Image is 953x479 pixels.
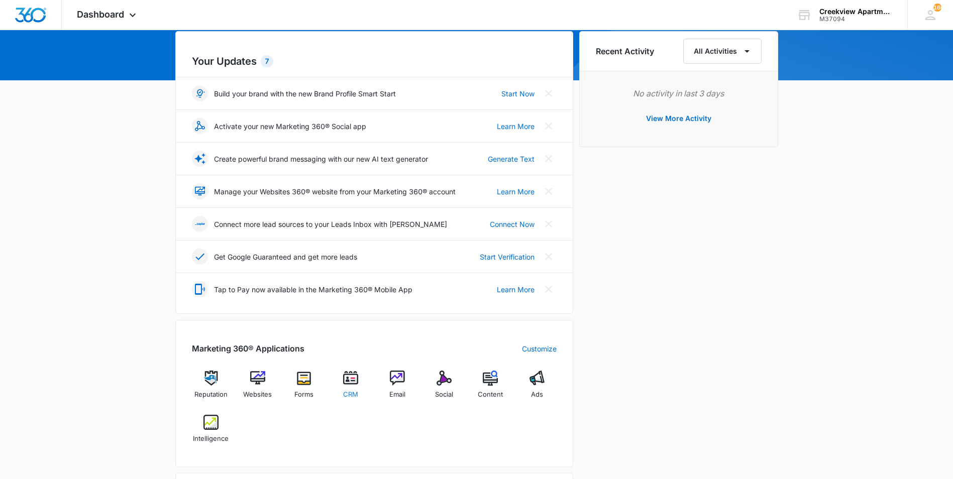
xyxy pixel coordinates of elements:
a: Ads [518,371,557,407]
div: notifications count [933,4,941,12]
button: Close [541,151,557,167]
a: Forms [285,371,324,407]
span: Ads [531,390,543,400]
a: CRM [332,371,370,407]
p: Create powerful brand messaging with our new AI text generator [214,154,428,164]
button: Close [541,118,557,134]
p: Tap to Pay now available in the Marketing 360® Mobile App [214,284,412,295]
button: Close [541,249,557,265]
a: Content [471,371,510,407]
a: Learn More [497,186,535,197]
span: Content [478,390,503,400]
a: Start Verification [480,252,535,262]
span: Reputation [194,390,228,400]
h2: Marketing 360® Applications [192,342,304,354]
p: Build your brand with the new Brand Profile Smart Start [214,88,396,99]
button: Close [541,281,557,297]
button: View More Activity [636,106,721,131]
span: CRM [343,390,358,400]
div: account id [819,16,893,23]
a: Generate Text [488,154,535,164]
p: No activity in last 3 days [596,87,762,99]
a: Connect Now [490,219,535,229]
a: Customize [522,343,557,354]
span: Email [389,390,405,400]
span: Dashboard [77,9,124,20]
a: Social [425,371,463,407]
span: 166 [933,4,941,12]
button: Close [541,183,557,199]
a: Reputation [192,371,231,407]
p: Activate your new Marketing 360® Social app [214,121,366,132]
button: Close [541,216,557,232]
a: Intelligence [192,415,231,451]
a: Start Now [501,88,535,99]
span: Intelligence [193,434,229,444]
div: account name [819,8,893,16]
span: Social [435,390,453,400]
a: Learn More [497,121,535,132]
span: Websites [243,390,272,400]
a: Learn More [497,284,535,295]
p: Get Google Guaranteed and get more leads [214,252,357,262]
span: Forms [294,390,313,400]
a: Email [378,371,417,407]
h2: Your Updates [192,54,557,69]
p: Connect more lead sources to your Leads Inbox with [PERSON_NAME] [214,219,447,229]
p: Manage your Websites 360® website from your Marketing 360® account [214,186,456,197]
a: Websites [238,371,277,407]
button: All Activities [683,39,762,64]
button: Close [541,85,557,101]
div: 7 [261,55,273,67]
h6: Recent Activity [596,45,654,57]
